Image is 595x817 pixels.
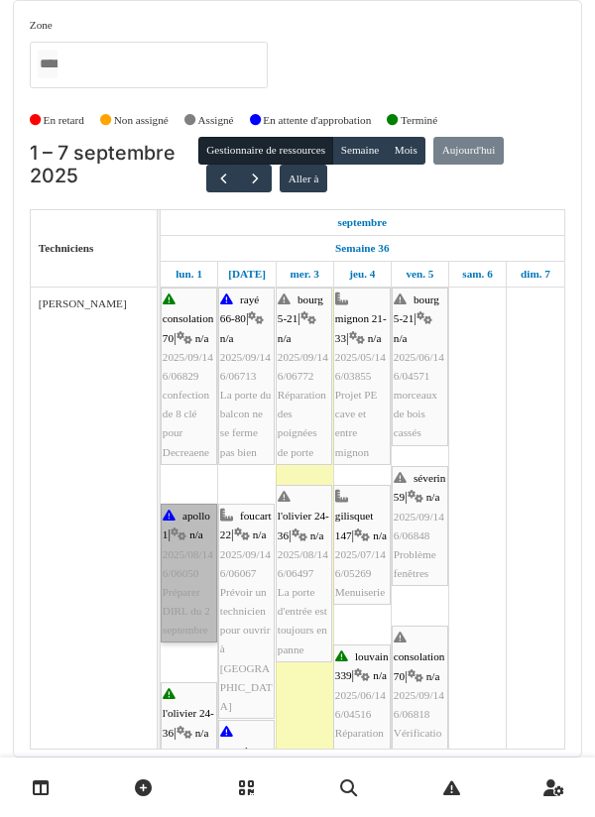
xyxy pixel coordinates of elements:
[39,297,127,309] span: [PERSON_NAME]
[163,312,214,343] span: consolation 70
[278,488,330,659] div: |
[401,262,438,287] a: 5 septembre 2025
[163,351,213,382] span: 2025/09/146/06829
[30,17,53,34] label: Zone
[394,291,446,443] div: |
[394,548,436,579] span: Problème fenêtres
[278,291,330,462] div: |
[198,112,234,129] label: Assigné
[394,469,446,583] div: |
[39,242,94,254] span: Techniciens
[278,351,328,382] span: 2025/09/146/06772
[30,142,198,188] h2: 1 – 7 septembre 2025
[394,332,408,344] span: n/a
[38,50,58,78] input: Tous
[401,112,437,129] label: Terminé
[278,389,326,458] span: Réparation des poignées de porte
[394,389,437,438] span: morceaux de bois cassés
[386,137,425,165] button: Mois
[195,332,209,344] span: n/a
[368,332,382,344] span: n/a
[394,511,444,541] span: 2025/09/146/06848
[516,262,555,287] a: 7 septembre 2025
[335,510,374,540] span: gilisquet 147
[335,389,378,458] span: Projet PE cave et entre mignon
[344,262,380,287] a: 4 septembre 2025
[263,112,371,129] label: En attente d'approbation
[394,351,444,382] span: 2025/06/146/04571
[394,727,446,815] span: Vérification tickets [GEOGRAPHIC_DATA]
[335,586,385,598] span: Menuiserie
[171,262,207,287] a: 1 septembre 2025
[426,491,440,503] span: n/a
[239,165,272,193] button: Suivant
[163,707,214,738] span: l'olivier 24-36
[195,727,209,739] span: n/a
[220,510,272,540] span: foucart 22
[163,389,209,458] span: confection de 8 clé pour Decreaene
[220,332,234,344] span: n/a
[373,529,387,541] span: n/a
[394,650,445,681] span: consolation 70
[220,291,273,462] div: |
[253,528,267,540] span: n/a
[220,548,271,579] span: 2025/09/146/06067
[278,332,292,344] span: n/a
[330,236,394,261] a: Semaine 36
[310,529,324,541] span: n/a
[333,210,393,235] a: 1 septembre 2025
[335,689,386,720] span: 2025/06/146/04516
[198,137,333,165] button: Gestionnaire de ressources
[220,389,272,458] span: La porte du balcon ne se ferme pas bien
[426,670,440,682] span: n/a
[278,510,329,540] span: l'olivier 24-36
[44,112,84,129] label: En retard
[335,650,389,681] span: louvain 339
[394,472,446,503] span: séverin 59
[220,586,273,712] span: Prévoir un technicien pour ouvrir à [GEOGRAPHIC_DATA]
[457,262,497,287] a: 6 septembre 2025
[335,488,389,602] div: |
[373,669,387,681] span: n/a
[332,137,387,165] button: Semaine
[335,291,389,462] div: |
[278,586,327,655] span: La porte d'entrée est toujours en panne
[278,548,328,579] span: 2025/08/146/06497
[335,548,386,579] span: 2025/07/146/05269
[223,262,271,287] a: 2 septembre 2025
[206,165,239,193] button: Précédent
[220,293,259,324] span: rayé 66-80
[278,293,323,324] span: bourg 5-21
[220,507,273,716] div: |
[114,112,169,129] label: Non assigné
[335,351,386,382] span: 2025/05/146/03855
[433,137,503,165] button: Aujourd'hui
[394,293,439,324] span: bourg 5-21
[163,291,215,462] div: |
[335,312,387,343] span: mignon 21-33
[335,647,389,761] div: |
[220,351,271,382] span: 2025/09/146/06713
[280,165,326,192] button: Aller à
[285,262,323,287] a: 3 septembre 2025
[220,745,254,775] span: progrès 287
[394,689,444,720] span: 2025/09/146/06818
[335,727,384,758] span: Réparation châssis
[163,746,213,776] span: 2025/08/146/06497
